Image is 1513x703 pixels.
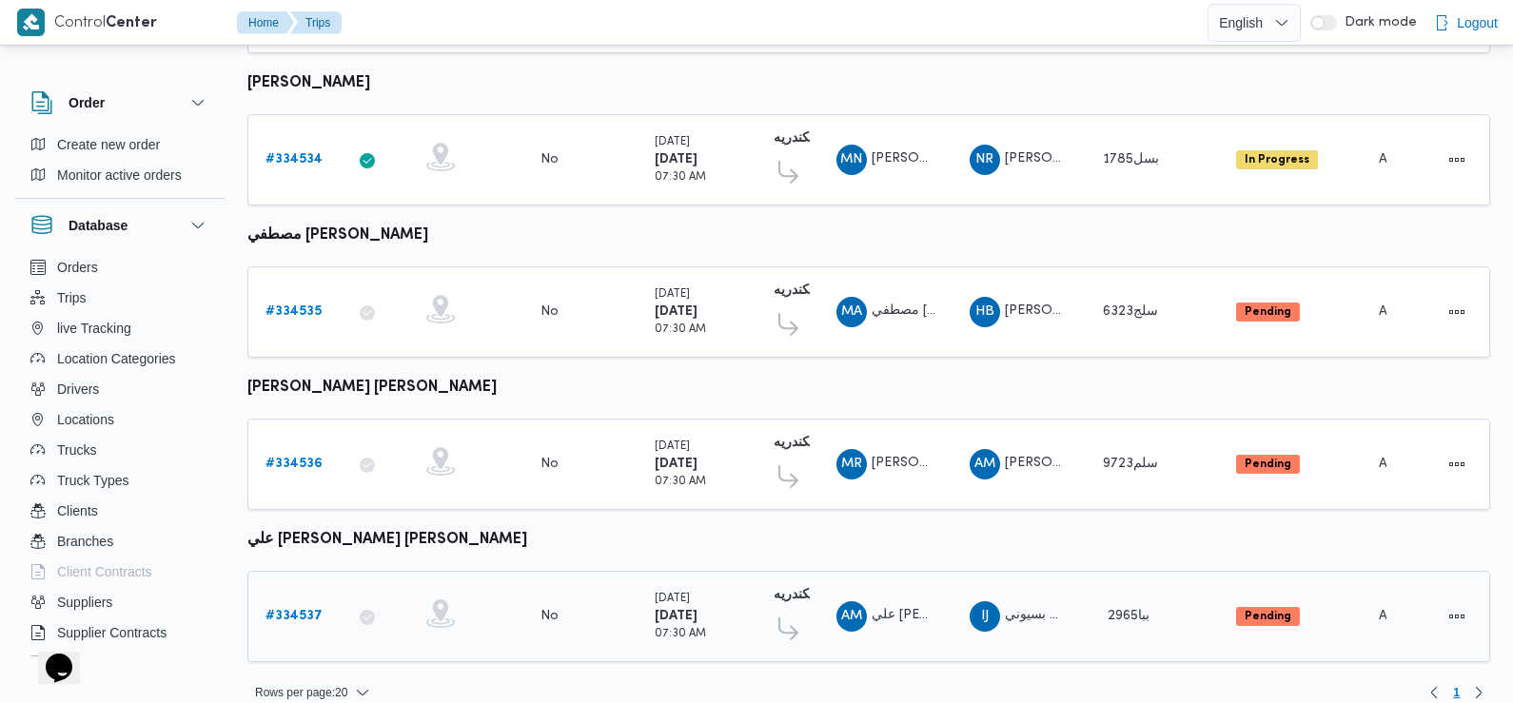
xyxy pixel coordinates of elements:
[774,132,890,145] b: دانون فرع الاسكندريه
[1442,601,1472,632] button: Actions
[836,449,867,479] div: Muhammad Rshad Hassan Aodh Hamaidah
[23,587,217,617] button: Suppliers
[872,457,1092,469] span: [PERSON_NAME] [PERSON_NAME]
[981,601,989,632] span: IJ
[1426,4,1505,42] button: Logout
[774,589,890,601] b: دانون فرع الاسكندريه
[247,228,428,243] b: مصطفي [PERSON_NAME]
[57,560,152,583] span: Client Contracts
[975,145,993,175] span: NR
[655,477,706,487] small: 07:30 AM
[57,469,128,492] span: Truck Types
[265,301,322,323] a: #334535
[655,305,698,318] b: [DATE]
[841,601,862,632] span: AM
[265,148,323,171] a: #334534
[265,305,322,318] b: # 334535
[1442,449,1472,479] button: Actions
[1103,458,1158,470] span: سلم9723
[30,91,209,114] button: Order
[872,609,1120,621] span: علي [PERSON_NAME] [PERSON_NAME]
[1442,145,1472,175] button: Actions
[15,252,225,664] div: Database
[655,610,698,622] b: [DATE]
[265,458,323,470] b: # 334536
[1337,15,1417,30] span: Dark mode
[57,286,87,309] span: Trips
[23,252,217,283] button: Orders
[1442,297,1472,327] button: Actions
[540,456,559,473] div: No
[265,605,323,628] a: #334537
[540,303,559,321] div: No
[1457,11,1498,34] span: Logout
[57,652,105,674] span: Devices
[655,172,706,183] small: 07:30 AM
[17,9,45,36] img: X8yXhbKr1z7QwAAAABJRU5ErkJggg==
[841,449,862,479] span: MR
[23,526,217,557] button: Branches
[841,297,862,327] span: MA
[106,16,157,30] b: Center
[1245,154,1309,166] b: In Progress
[774,284,890,297] b: دانون فرع الاسكندريه
[1103,153,1159,166] span: بسل1785
[872,152,980,165] span: [PERSON_NAME]
[23,160,217,190] button: Monitor active orders
[57,530,113,553] span: Branches
[57,439,96,461] span: Trucks
[540,151,559,168] div: No
[69,91,105,114] h3: Order
[290,11,342,34] button: Trips
[1245,459,1291,470] b: Pending
[19,627,80,684] iframe: chat widget
[1379,610,1419,622] span: Admin
[23,374,217,404] button: Drivers
[23,617,217,648] button: Supplier Contracts
[970,145,1000,175] div: Nasar Raian Mahmood Khatr
[540,608,559,625] div: No
[1379,458,1419,470] span: Admin
[1236,455,1300,474] span: Pending
[1005,457,1113,469] span: [PERSON_NAME]
[30,214,209,237] button: Database
[655,594,690,604] small: [DATE]
[1005,609,1168,621] span: ابراهيم جمعه دسوقي بسيوني
[655,441,690,452] small: [DATE]
[57,256,98,279] span: Orders
[23,557,217,587] button: Client Contracts
[57,378,99,400] span: Drivers
[265,153,323,166] b: # 334534
[1379,305,1419,318] span: Admin
[836,297,867,327] div: Mustfi Alsaid Aataiah Fth Allah Albrhaiamai
[265,610,323,622] b: # 334537
[1245,306,1291,318] b: Pending
[15,129,225,198] div: Order
[57,164,182,186] span: Monitor active orders
[655,629,706,639] small: 07:30 AM
[1005,304,1226,317] span: [PERSON_NAME] [PERSON_NAME]
[23,313,217,343] button: live Tracking
[23,129,217,160] button: Create new order
[1005,152,1226,165] span: [PERSON_NAME] [PERSON_NAME]
[970,297,1000,327] div: Hamadah Bsaioni Ahmad Abwalnasar
[237,11,294,34] button: Home
[23,648,217,678] button: Devices
[655,137,690,147] small: [DATE]
[1379,153,1419,166] span: Admin
[1108,610,1149,622] span: 2965ببا
[970,449,1000,479] div: Ahmad Muhammad Wsal Alshrqaoi
[57,408,114,431] span: Locations
[57,499,98,522] span: Clients
[247,76,370,90] b: [PERSON_NAME]
[23,465,217,496] button: Truck Types
[975,297,994,327] span: HB
[840,145,862,175] span: MN
[23,435,217,465] button: Trucks
[970,601,1000,632] div: Ibrahem Jmuaah Dsaoqai Bsaioni
[23,404,217,435] button: Locations
[57,591,112,614] span: Suppliers
[1236,150,1318,169] span: In Progress
[69,214,128,237] h3: Database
